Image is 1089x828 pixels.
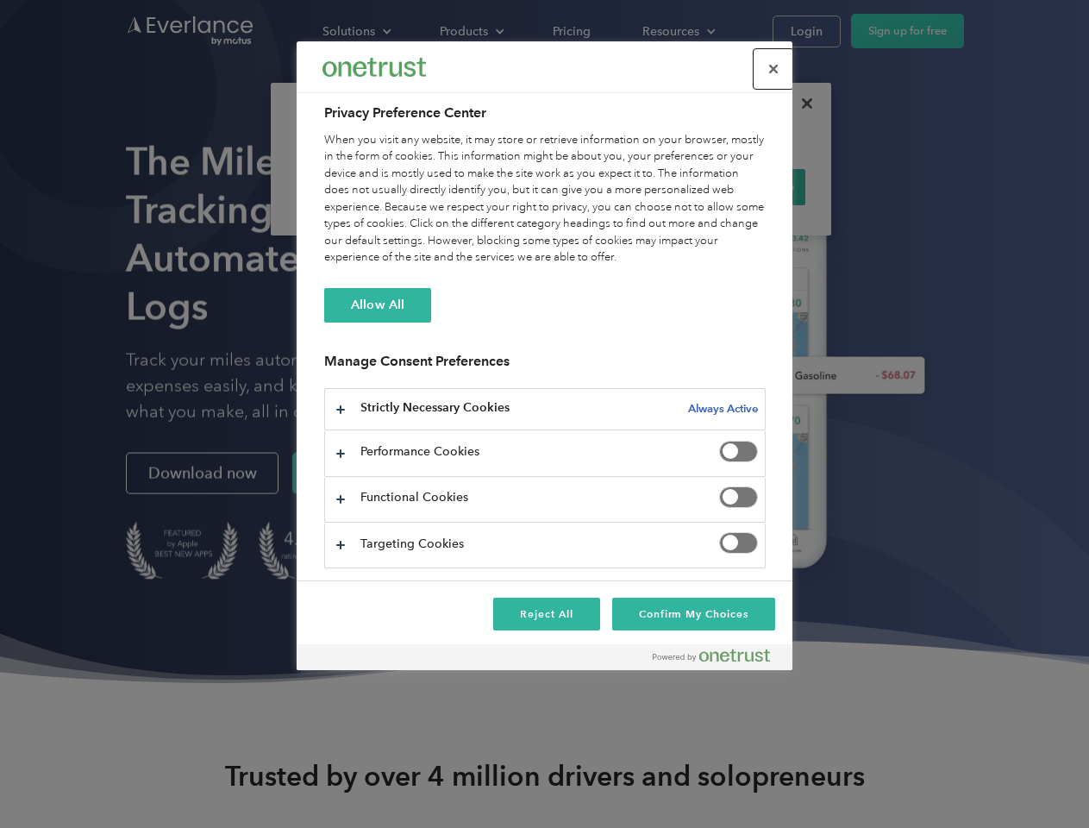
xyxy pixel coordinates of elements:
[324,288,431,323] button: Allow All
[322,50,426,85] div: Everlance
[754,50,792,88] button: Close
[612,598,775,630] button: Confirm My Choices
[324,132,766,267] div: When you visit any website, it may store or retrieve information on your browser, mostly in the f...
[493,598,600,630] button: Reject All
[322,58,426,76] img: Everlance
[324,353,766,379] h3: Manage Consent Preferences
[653,649,784,670] a: Powered by OneTrust Opens in a new Tab
[653,649,770,662] img: Powered by OneTrust Opens in a new Tab
[324,103,766,123] h2: Privacy Preference Center
[297,41,792,670] div: Privacy Preference Center
[297,41,792,670] div: Preference center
